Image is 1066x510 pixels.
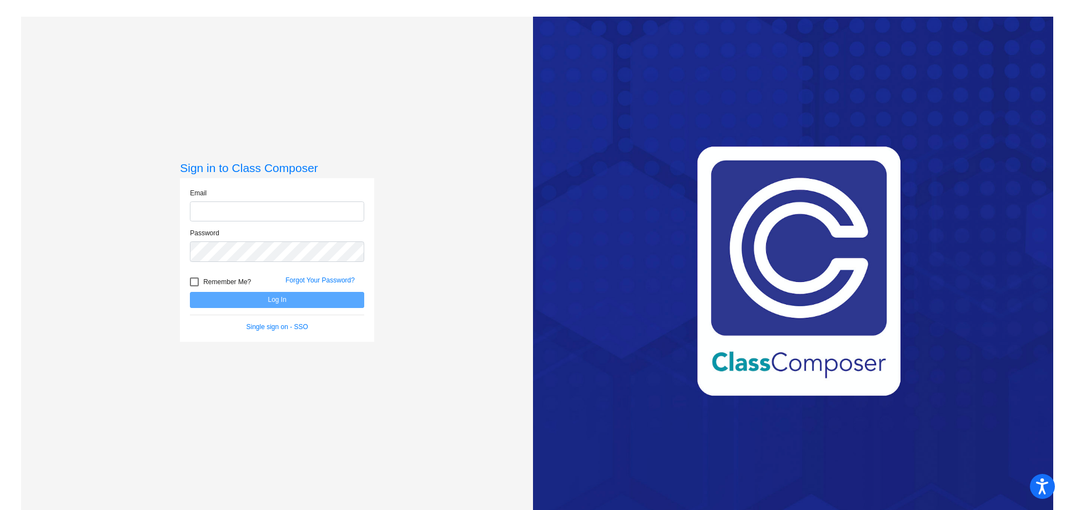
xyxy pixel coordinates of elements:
label: Email [190,188,207,198]
span: Remember Me? [203,275,251,289]
button: Log In [190,292,364,308]
a: Forgot Your Password? [285,276,355,284]
h3: Sign in to Class Composer [180,161,374,175]
label: Password [190,228,219,238]
a: Single sign on - SSO [247,323,308,331]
